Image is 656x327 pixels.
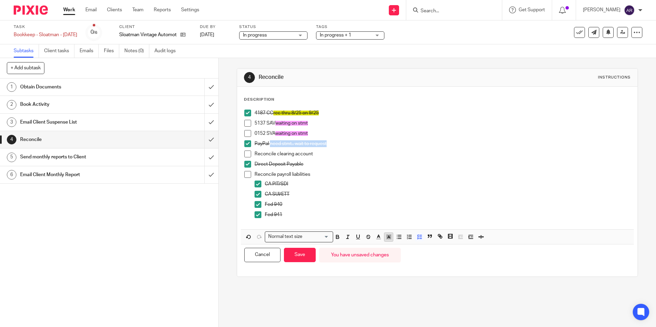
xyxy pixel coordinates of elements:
a: Work [63,6,75,13]
input: Search for option [304,233,329,240]
h1: Reconcile [20,134,138,145]
button: Save [284,248,316,262]
span: In progress [243,33,267,38]
p: 4187 CC [255,110,630,116]
h1: Email Client Monthly Report [20,170,138,180]
div: 1 [7,82,16,92]
button: Cancel [244,248,281,262]
label: Client [119,24,191,30]
p: CA SUI/ETT [265,191,630,198]
a: Settings [181,6,199,13]
p: Reconcile clearing account [255,151,630,157]
h1: Reconcile [259,74,452,81]
span: rec thru 8/25 on 9/25 [273,111,319,115]
a: Subtasks [14,44,39,58]
span: waiting on stmt [275,121,308,126]
a: Audit logs [154,44,181,58]
div: Bookkeep - Sloatman - August 2025 [14,31,77,38]
div: Instructions [598,75,631,80]
a: Notes (0) [124,44,149,58]
a: Team [132,6,143,13]
p: Direct Deposit Payable [255,161,630,168]
a: Emails [80,44,99,58]
div: 3 [7,117,16,127]
div: 6 [7,170,16,180]
p: PayPal need stmt.. wait to request [255,140,630,147]
input: Search [420,8,481,14]
label: Status [239,24,307,30]
label: Task [14,24,77,30]
div: 4 [244,72,255,83]
div: Search for option [265,231,333,242]
a: Client tasks [44,44,74,58]
img: svg%3E [624,5,635,16]
div: 0 [91,28,97,36]
button: + Add subtask [7,62,44,74]
span: Get Support [519,8,545,12]
p: Reconcile payroll liabilities [255,171,630,178]
p: 0152 SVA [255,130,630,137]
span: waiting on stmt [275,131,308,136]
span: In progress + 1 [320,33,351,38]
div: 4 [7,135,16,144]
a: Files [104,44,119,58]
div: 2 [7,100,16,110]
a: Clients [107,6,122,13]
span: Normal text size [266,233,304,240]
p: [PERSON_NAME] [583,6,620,13]
div: You have unsaved changes [319,248,401,262]
a: Email [85,6,97,13]
p: Sloatman Vintage Automotive [119,31,177,38]
p: 5137 SAV [255,120,630,127]
p: Fed 941 [265,211,630,218]
p: Fed 940 [265,201,630,208]
div: Bookkeep - Sloatman - [DATE] [14,31,77,38]
small: /6 [94,31,97,34]
label: Tags [316,24,384,30]
span: [DATE] [200,32,214,37]
h1: Send monthly reports to Client [20,152,138,162]
h1: Obtain Documents [20,82,138,92]
p: Description [244,97,274,102]
a: Reports [154,6,171,13]
div: 5 [7,153,16,162]
h1: Book Activity [20,99,138,110]
h1: Email Client Suspense List [20,117,138,127]
img: Pixie [14,5,48,15]
p: CA PIT/SDI [265,181,630,187]
label: Due by [200,24,231,30]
